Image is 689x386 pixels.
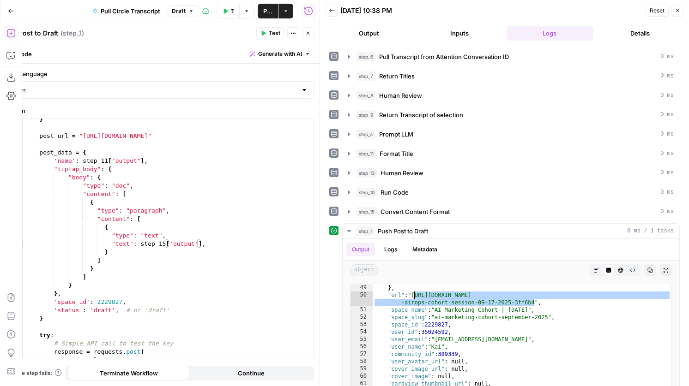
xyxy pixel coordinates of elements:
[660,208,674,216] span: 0 ms
[351,314,373,321] div: 52
[379,130,413,139] span: Prompt LLM
[343,224,679,238] button: 0 ms / 1 tasks
[380,149,413,158] span: Format Title
[351,328,373,336] div: 54
[351,358,373,365] div: 58
[660,188,674,196] span: 0 ms
[172,7,186,15] span: Draft
[256,27,284,39] button: Test
[343,204,679,219] button: 0 ms
[343,88,679,103] button: 0 ms
[343,127,679,142] button: 0 ms
[326,26,412,41] button: Output
[660,53,674,61] span: 0 ms
[650,6,665,15] span: Reset
[351,291,373,306] div: 50
[381,207,450,216] span: Convert Content Format
[6,85,297,95] input: Python
[379,52,509,61] span: Pull Transcript from Attention Conversation ID
[378,226,428,236] span: Push Post to Draft
[343,146,679,161] button: 0 ms
[379,91,422,100] span: Human Review
[343,49,679,64] button: 0 ms
[660,169,674,177] span: 0 ms
[357,130,375,139] span: step_4
[343,166,679,180] button: 0 ms
[217,4,239,18] button: Test Workflow
[357,226,374,236] span: step_1
[357,168,377,178] span: step_13
[357,110,375,119] span: step_9
[351,321,373,328] div: 53
[407,243,443,256] button: Metadata
[660,130,674,138] span: 0 ms
[660,91,674,100] span: 0 ms
[379,243,403,256] button: Logs
[351,350,373,358] div: 57
[379,110,463,119] span: Return Transcript of selection
[343,69,679,83] button: 0 ms
[660,111,674,119] span: 0 ms
[60,29,84,38] span: ( step_1 )
[263,6,272,16] span: Publish
[660,149,674,158] span: 0 ms
[87,4,166,18] button: Pull Circle Transcript
[246,48,314,60] button: Generate with AI
[351,306,373,314] div: 51
[660,72,674,80] span: 0 ms
[381,168,423,178] span: Human Review
[231,6,234,16] span: Test Workflow
[627,227,674,235] span: 0 ms / 1 tasks
[507,26,593,41] button: Logs
[357,52,375,61] span: step_6
[351,365,373,373] div: 59
[357,149,376,158] span: step_11
[351,336,373,343] div: 55
[168,5,198,17] button: Draft
[258,4,278,18] button: Publish
[351,284,373,291] div: 49
[0,29,58,38] textarea: Push Post to Draft
[597,26,683,41] button: Details
[343,185,679,200] button: 0 ms
[381,188,409,197] span: Run Code
[646,5,669,17] button: Reset
[346,243,375,256] button: Output
[350,264,378,276] span: object
[357,91,375,100] span: step_8
[343,107,679,122] button: 0 ms
[357,188,377,197] span: step_10
[190,366,312,380] button: Continue
[258,50,302,58] span: Generate with AI
[100,368,158,378] span: Terminate Workflow
[351,373,373,380] div: 60
[357,207,377,216] span: step_15
[101,6,160,16] span: Pull Circle Transcript
[416,26,503,41] button: Inputs
[351,343,373,350] div: 56
[379,71,415,81] span: Return Titles
[238,368,265,378] span: Continue
[357,71,375,81] span: step_7
[269,29,280,37] span: Test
